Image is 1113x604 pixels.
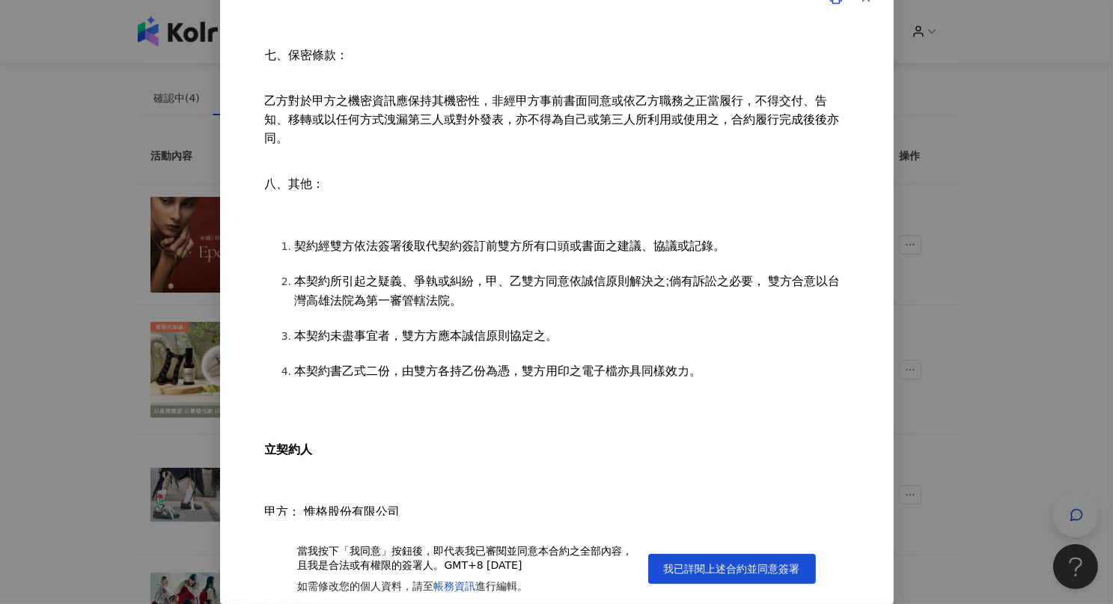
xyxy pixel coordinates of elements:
[295,275,841,306] span: 本契約所引起之疑義、爭執或糾紛，甲、乙雙方同意依誠信原則解決之;倘有訴訟之必要， 雙⽅合意以台灣高雄法院為第一審管轄法院。
[298,544,636,573] div: 當我按下「我同意」按鈕後，即代表我已審閱並同意本合約之全部內容，且我是合法或有權限的簽署人。 GMT+8 [DATE]
[265,177,325,190] span: 八、其他：
[265,94,840,144] span: 乙方對於甲方之機密資訊應保持其機密性，非經甲方事前書面同意或依乙方職務之正當履行，不得交付、告知、移轉或以任何方式洩漏第三人或對外發表，亦不得為自己或第三人所利用或使用之，合約履行完成後後亦同。
[265,49,349,61] span: 七、保密條款：
[265,443,313,456] strong: 立契約人
[434,580,476,592] a: 帳務資訊
[265,505,400,518] span: 甲方： 惟格股份有限公司
[295,240,726,252] span: 契約經雙⽅依法簽署後取代契約簽訂前雙⽅所有口頭或書面之建議、協議或記錄。
[295,364,702,377] span: 本契約書乙式二份，由雙方各持乙份為憑，雙方⽤印之電⼦檔亦具同樣效力。
[664,563,800,575] span: 我已詳閱上述合約並同意簽署
[295,329,558,342] span: 本契約未盡事宜者，雙⽅方應本誠信原則協定之。
[648,554,816,584] button: 我已詳閱上述合約並同意簽署
[298,579,636,594] div: 如需修改您的個人資料，請至 進行編輯。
